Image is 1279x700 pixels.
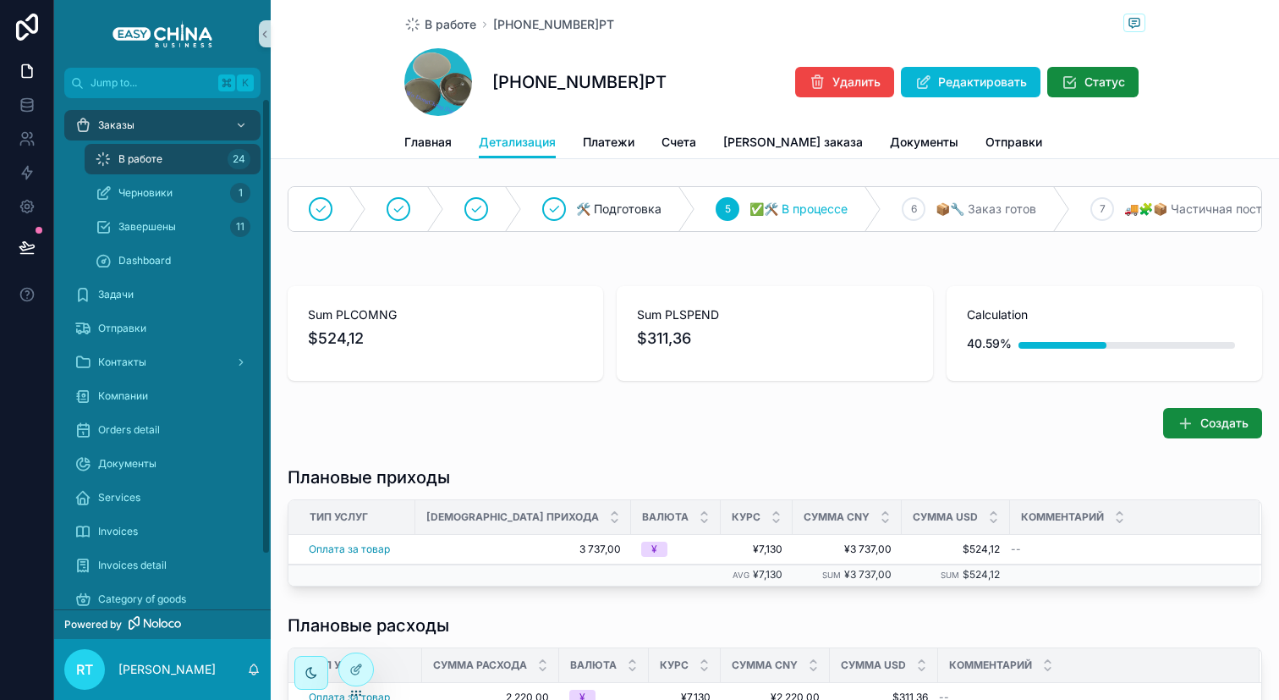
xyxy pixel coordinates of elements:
span: 6 [911,202,917,216]
button: Статус [1047,67,1139,97]
small: Sum [822,570,841,580]
a: Powered by [54,609,271,639]
span: Валюта [642,510,689,524]
span: $524,12 [308,327,583,350]
span: Статус [1084,74,1125,91]
span: Sum PLSPEND [637,306,912,323]
span: Тип Услуг [310,510,368,524]
span: Powered by [64,618,122,631]
span: Сумма расхода [433,659,527,672]
span: Комментарий [949,659,1032,672]
span: Отправки [985,134,1042,151]
a: Оплата за товар [309,543,405,556]
span: Валюта [570,659,617,672]
button: Удалить [795,67,894,97]
span: Курс [660,659,689,672]
span: K [239,76,252,90]
span: Отправки [98,322,146,335]
span: Задачи [98,288,134,301]
button: Создать [1163,408,1262,438]
a: Главная [404,127,452,161]
h1: Плановые расходы [288,614,449,637]
span: Счета [661,134,696,151]
span: Orders detail [98,423,160,437]
span: Services [98,491,140,504]
a: Invoices [64,516,261,547]
span: В работе [118,152,162,166]
a: Задачи [64,279,261,310]
a: В работе [404,16,476,33]
a: Документы [890,127,958,161]
a: Контакты [64,347,261,378]
span: Dashboard [118,254,171,267]
span: -- [1011,543,1021,556]
div: scrollable content [54,98,271,609]
a: Завершены11 [85,212,261,242]
a: В работе24 [85,144,261,174]
button: Редактировать [901,67,1040,97]
span: $524,12 [963,568,1000,581]
span: Черновики [118,186,173,200]
span: В работе [425,16,476,33]
span: Детализация [479,134,556,151]
span: Редактировать [938,74,1027,91]
span: Category of goods [98,593,186,606]
small: Sum [941,570,959,580]
span: Удалить [832,74,881,91]
a: Документы [64,449,261,479]
span: ¥7,130 [753,568,782,581]
span: Документы [890,134,958,151]
span: Комментарий [1021,510,1104,524]
span: 7 [1100,202,1106,216]
a: Платежи [583,127,634,161]
a: 3 737,00 [425,543,621,556]
span: Сумма CNY [732,659,798,672]
h1: Плановые приходы [288,466,450,489]
span: ✅🛠️ В процессе [749,201,848,218]
a: Invoices detail [64,550,261,581]
a: $524,12 [912,543,1000,556]
a: ¥7,130 [731,543,782,556]
span: Sum PLCOMNG [308,306,583,323]
p: [PERSON_NAME] [118,661,216,678]
a: Черновики1 [85,178,261,208]
img: App logo [113,20,212,47]
span: 📦🔧 Заказ готов [936,201,1036,218]
div: ¥ [651,542,657,557]
span: 5 [725,202,731,216]
a: [PHONE_NUMBER]РТ [493,16,614,33]
span: Компании [98,389,148,403]
a: Счета [661,127,696,161]
span: Invoices [98,525,138,538]
span: Jump to... [91,76,211,90]
a: Детализация [479,127,556,159]
span: Контакты [98,356,146,369]
a: ¥ [641,542,711,557]
span: ¥3 737,00 [844,568,892,581]
span: Главная [404,134,452,151]
span: [PERSON_NAME] заказа [723,134,863,151]
a: Отправки [64,313,261,344]
div: 11 [230,217,250,237]
span: Платежи [583,134,634,151]
span: Заказы [98,119,134,132]
div: 24 [228,149,250,169]
a: -- [1011,543,1239,556]
button: Jump to...K [64,68,261,98]
div: 1 [230,183,250,203]
span: Сумма USD [913,510,978,524]
a: ¥3 737,00 [803,543,892,556]
span: Calculation [967,306,1242,323]
span: Документы [98,457,156,471]
span: $311,36 [637,327,912,350]
a: Оплата за товар [309,543,390,556]
span: Завершены [118,220,176,234]
a: Заказы [64,110,261,141]
small: Avg [733,570,749,580]
a: Отправки [985,127,1042,161]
